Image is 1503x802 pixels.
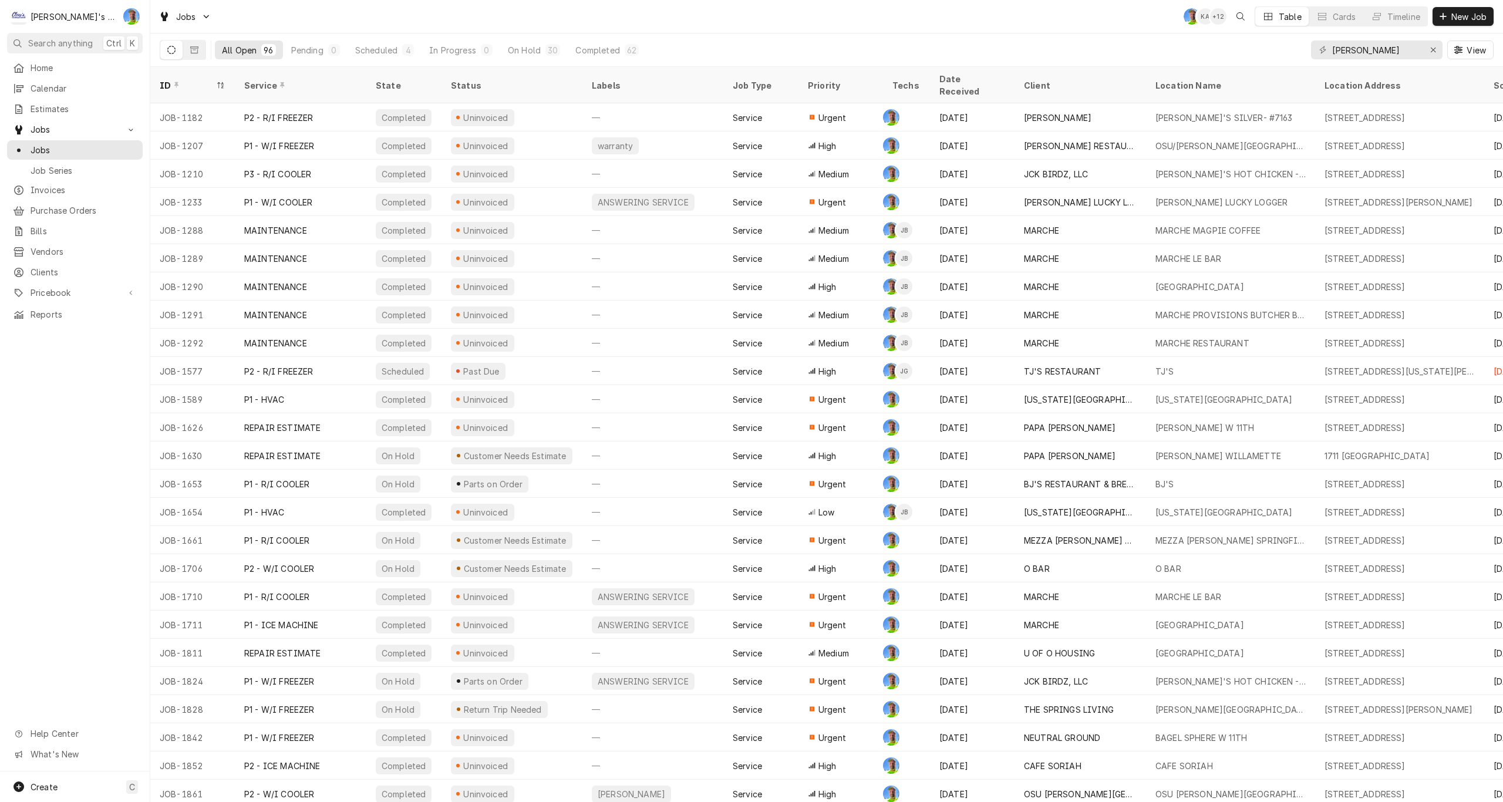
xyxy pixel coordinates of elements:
[930,244,1015,272] div: [DATE]
[896,250,912,267] div: JB
[154,7,216,26] a: Go to Jobs
[733,309,762,321] div: Service
[1433,7,1494,26] button: New Job
[1024,112,1091,124] div: [PERSON_NAME]
[483,44,490,56] div: 0
[7,221,143,241] a: Bills
[7,305,143,324] a: Reports
[31,245,137,258] span: Vendors
[1024,140,1137,152] div: [PERSON_NAME] RESTAURANT EQUIPMENT
[380,224,427,237] div: Completed
[1024,337,1059,349] div: MARCHE
[1155,140,1306,152] div: OSU/[PERSON_NAME][GEOGRAPHIC_DATA][PERSON_NAME]
[930,272,1015,301] div: [DATE]
[883,419,899,436] div: GA
[896,335,912,351] div: JB
[1449,11,1489,23] span: New Job
[123,8,140,25] div: Greg Austin's Avatar
[150,470,235,498] div: JOB-1653
[150,385,235,413] div: JOB-1589
[1279,11,1302,23] div: Table
[31,727,136,740] span: Help Center
[28,37,93,49] span: Search anything
[1197,8,1214,25] div: KA
[582,160,723,188] div: —
[818,224,849,237] span: Medium
[380,252,427,265] div: Completed
[380,281,427,293] div: Completed
[883,447,899,464] div: GA
[380,393,427,406] div: Completed
[582,498,723,526] div: —
[733,478,762,490] div: Service
[462,365,501,378] div: Past Due
[883,335,899,351] div: GA
[1387,11,1420,23] div: Timeline
[1155,281,1244,293] div: [GEOGRAPHIC_DATA]
[883,363,899,379] div: Greg Austin's Avatar
[883,250,899,267] div: Greg Austin's Avatar
[244,365,314,378] div: P2 - R/I FREEZER
[11,8,27,25] div: C
[883,194,899,210] div: Greg Austin's Avatar
[129,781,135,793] span: C
[1024,450,1116,462] div: PAPA [PERSON_NAME]
[150,244,235,272] div: JOB-1289
[150,357,235,385] div: JOB-1577
[31,225,137,237] span: Bills
[883,391,899,407] div: Greg Austin's Avatar
[930,216,1015,244] div: [DATE]
[818,168,849,180] span: Medium
[1333,11,1356,23] div: Cards
[31,748,136,760] span: What's New
[1155,365,1174,378] div: TJ'S
[1210,8,1226,25] div: 's Avatar
[883,504,899,520] div: Greg Austin's Avatar
[1332,41,1420,59] input: Keyword search
[1424,41,1443,59] button: Erase input
[930,526,1015,554] div: [DATE]
[244,534,309,547] div: P1 - R/I COOLER
[1184,8,1200,25] div: Greg Austin's Avatar
[1024,422,1116,434] div: PAPA [PERSON_NAME]
[733,506,762,518] div: Service
[244,422,321,434] div: REPAIR ESTIMATE
[150,413,235,442] div: JOB-1626
[818,252,849,265] span: Medium
[883,278,899,295] div: GA
[244,478,309,490] div: P1 - R/I COOLER
[582,272,723,301] div: —
[818,281,837,293] span: High
[896,222,912,238] div: JB
[896,306,912,323] div: Joey Brabb's Avatar
[896,335,912,351] div: Joey Brabb's Avatar
[1325,252,1406,265] div: [STREET_ADDRESS]
[462,309,510,321] div: Uninvoiced
[1325,506,1406,518] div: [STREET_ADDRESS]
[7,242,143,261] a: Vendors
[244,112,314,124] div: P2 - R/I FREEZER
[244,337,307,349] div: MAINTENANCE
[597,196,690,208] div: ANSWERING SERVICE
[1024,281,1059,293] div: MARCHE
[930,413,1015,442] div: [DATE]
[7,744,143,764] a: Go to What's New
[883,222,899,238] div: GA
[462,534,567,547] div: Customer Needs Estimate
[930,301,1015,329] div: [DATE]
[150,216,235,244] div: JOB-1288
[883,335,899,351] div: Greg Austin's Avatar
[1325,365,1475,378] div: [STREET_ADDRESS][US_STATE][PERSON_NAME]
[244,393,284,406] div: P1 - HVAC
[1155,309,1306,321] div: MARCHE PROVISIONS BUTCHER BLOCK
[1325,168,1406,180] div: [STREET_ADDRESS]
[883,476,899,492] div: GA
[892,79,921,92] div: Techs
[896,250,912,267] div: Joey Brabb's Avatar
[7,140,143,160] a: Jobs
[930,132,1015,160] div: [DATE]
[883,222,899,238] div: Greg Austin's Avatar
[818,422,846,434] span: Urgent
[733,196,762,208] div: Service
[1325,224,1406,237] div: [STREET_ADDRESS]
